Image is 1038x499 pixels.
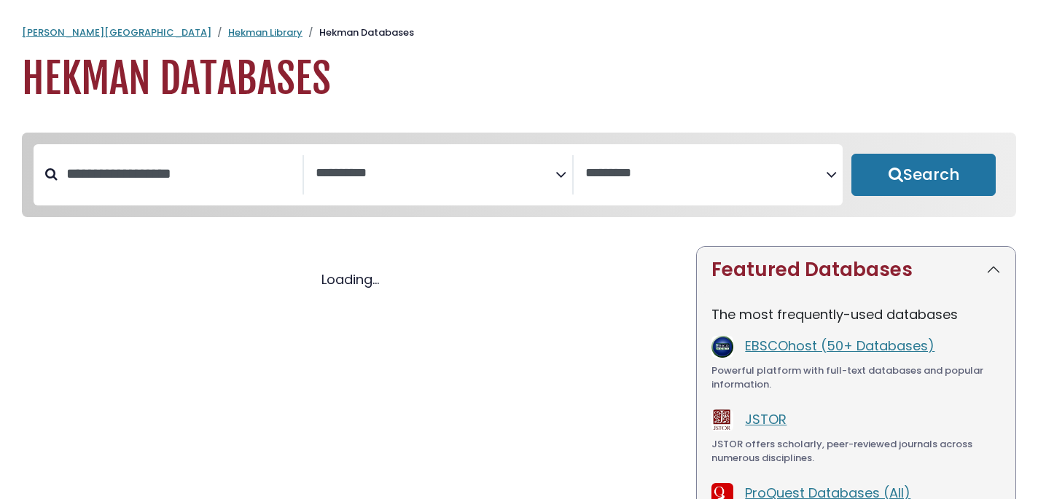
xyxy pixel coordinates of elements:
a: JSTOR [745,410,787,428]
nav: breadcrumb [22,25,1016,40]
textarea: Search [316,166,556,181]
div: JSTOR offers scholarly, peer-reviewed journals across numerous disciplines. [711,437,1001,465]
button: Submit for Search Results [851,154,996,196]
a: [PERSON_NAME][GEOGRAPHIC_DATA] [22,25,211,39]
a: EBSCOhost (50+ Databases) [745,337,934,355]
div: Loading... [22,270,679,289]
a: Hekman Library [228,25,303,39]
div: Powerful platform with full-text databases and popular information. [711,364,1001,392]
li: Hekman Databases [303,25,414,40]
textarea: Search [585,166,826,181]
p: The most frequently-used databases [711,304,1001,324]
input: Search database by title or keyword [58,162,303,186]
button: Featured Databases [697,247,1015,293]
nav: Search filters [22,133,1016,217]
h1: Hekman Databases [22,55,1016,103]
